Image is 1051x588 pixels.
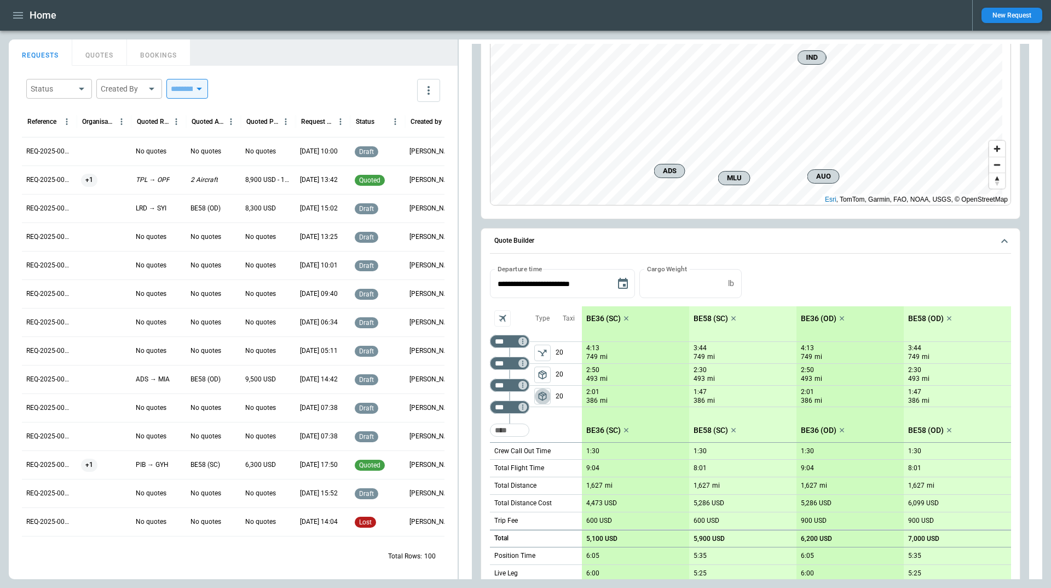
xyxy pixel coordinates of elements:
button: Request Created At (UTC-05:00) column menu [333,115,348,129]
p: 5,900 USD [694,535,725,543]
p: 1,627 [694,482,710,490]
p: 8:01 [694,464,707,472]
span: IND [802,52,822,63]
span: draft [357,376,376,384]
p: 08/29/2025 09:40 [300,289,338,299]
span: draft [357,148,376,156]
p: 749 [694,352,705,362]
p: BE36 (SC) [586,314,621,323]
span: draft [357,404,376,412]
p: 8:01 [908,464,921,472]
label: Cargo Weight [647,264,687,273]
p: BE36 (SC) [586,426,621,435]
p: 20 [556,386,582,407]
p: Type [535,314,550,323]
p: No quotes [190,517,221,527]
p: BE58 (OD) [908,426,944,435]
p: No quotes [245,147,276,156]
p: No quotes [190,261,221,270]
h6: Quote Builder [494,237,534,244]
div: Created By [101,83,145,94]
button: left aligned [534,345,551,361]
p: 4,473 USD [586,499,617,507]
p: 8,900 USD - 10,200 USD [245,175,291,185]
p: 6,099 USD [908,499,939,507]
p: BE58 (OD) [190,375,221,384]
p: 6:05 [801,552,814,560]
div: Reference [27,118,56,125]
p: No quotes [190,489,221,498]
span: draft [357,205,376,213]
p: 600 USD [694,517,719,525]
div: Organisation [82,118,114,125]
p: 09/03/2025 13:25 [300,232,338,242]
p: BE58 (SC) [694,314,728,323]
p: 20 [556,364,582,385]
div: Status [356,118,374,125]
p: 749 [908,352,920,362]
div: Not found [490,401,529,414]
p: 493 [801,374,812,384]
p: mi [600,396,608,406]
p: 1:30 [801,447,814,455]
p: No quotes [245,232,276,242]
p: George O'Bryan [409,432,455,441]
p: 1:30 [694,447,707,455]
span: +1 [81,166,97,194]
p: 386 [908,396,920,406]
p: No quotes [245,489,276,498]
p: No quotes [136,517,166,527]
p: 08/27/2025 05:11 [300,346,338,356]
p: mi [922,374,929,384]
p: mi [605,481,613,490]
span: ADS [659,165,680,176]
span: lost [357,518,374,526]
button: QUOTES [72,39,127,66]
p: REQ-2025-000268 [26,175,72,185]
p: Ben Gundermann [409,175,455,185]
p: 6:05 [586,552,599,560]
button: Quoted Price column menu [279,115,293,129]
p: No quotes [190,318,221,327]
p: 5,100 USD [586,535,617,543]
button: Reference column menu [60,115,74,129]
span: AUO [812,171,835,182]
p: 8,300 USD [245,204,276,213]
p: Allen Maki [409,204,455,213]
p: 09/03/2025 15:02 [300,204,338,213]
p: 1,627 [586,482,603,490]
span: package_2 [537,369,548,380]
p: 3:44 [908,344,921,352]
p: LRD → SYI [136,204,166,213]
p: 5:25 [908,569,921,578]
p: 1:47 [908,388,921,396]
p: No quotes [136,318,166,327]
h1: Home [30,9,56,22]
p: 08/26/2025 07:38 [300,432,338,441]
p: No quotes [136,489,166,498]
p: mi [600,374,608,384]
label: Departure time [498,264,542,273]
p: Crew Call Out Time [494,447,551,456]
div: Created by [411,118,442,125]
p: mi [600,352,608,362]
span: MLU [723,173,746,184]
p: REQ-2025-000261 [26,375,72,384]
button: left aligned [534,367,551,383]
p: Allen Maki [409,460,455,470]
p: No quotes [245,403,276,413]
p: 20 [556,342,582,363]
p: 6,200 USD [801,535,832,543]
p: Ben Gundermann [409,517,455,527]
p: 1,627 [908,482,925,490]
p: BE58 (SC) [694,426,728,435]
div: Too short [490,424,529,437]
button: Reset bearing to north [989,173,1005,189]
p: mi [922,352,929,362]
p: 386 [801,396,812,406]
p: No quotes [245,346,276,356]
p: 749 [586,352,598,362]
p: 2 Aircraft [190,175,218,185]
p: 09/04/2025 13:42 [300,175,338,185]
p: 08/22/2025 14:04 [300,517,338,527]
